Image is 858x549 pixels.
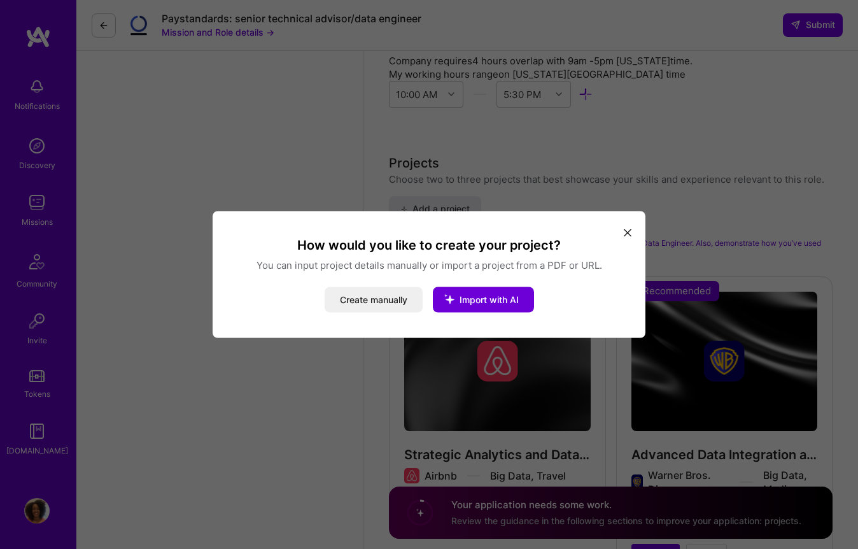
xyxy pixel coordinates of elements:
[325,287,423,313] button: Create manually
[624,229,631,236] i: icon Close
[433,287,534,313] button: Import with AI
[213,211,645,338] div: modal
[228,259,630,272] p: You can input project details manually or import a project from a PDF or URL.
[433,283,466,316] i: icon StarsWhite
[460,294,519,305] span: Import with AI
[228,237,630,253] h3: How would you like to create your project?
